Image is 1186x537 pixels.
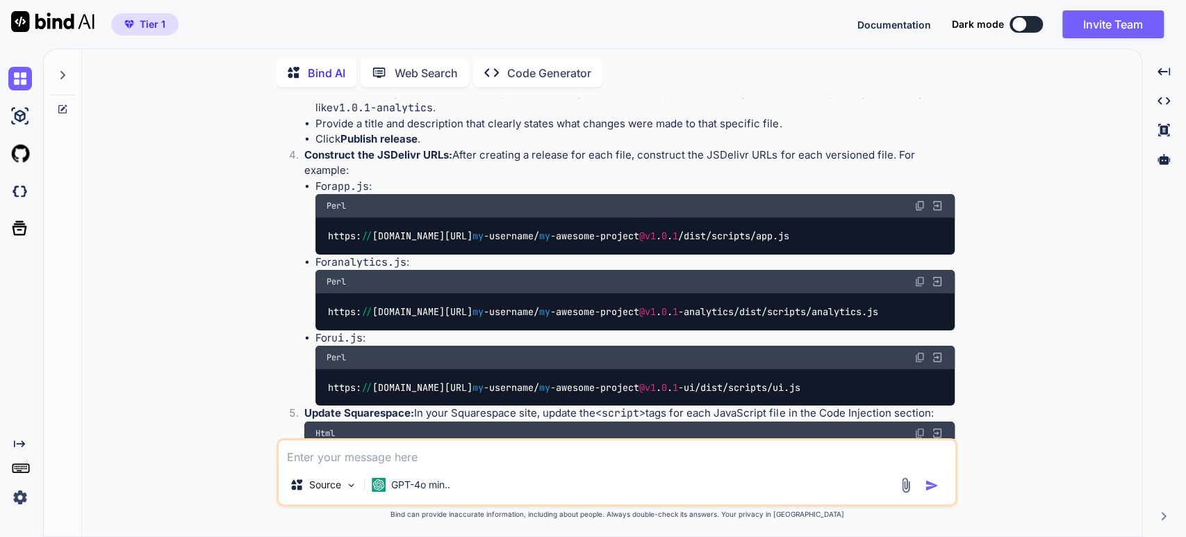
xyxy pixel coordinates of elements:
span: my [472,381,484,394]
p: GPT-4o min.. [391,478,450,492]
p: Source [309,478,341,492]
span: 0 [661,230,667,242]
code: app.js [331,179,369,193]
img: attachment [898,477,914,493]
code: https: [DOMAIN_NAME][URL] -username/ -awesome-project . . -analytics/dist/scripts/analytics.js [327,305,879,319]
span: @v1 [639,305,656,318]
strong: Publish release [340,132,418,145]
li: Click . [315,131,955,147]
span: 1 [673,381,678,394]
code: analytics.js [331,255,406,269]
span: my [539,381,550,394]
p: Code Generator [507,65,591,81]
span: my [539,230,550,242]
p: After creating a release for each file, construct the JSDelivr URLs for each versioned file. For ... [304,147,955,179]
p: In your Squarespace site, update the tags for each JavaScript file in the Code Injection section: [304,406,955,422]
p: Bind AI [308,65,345,81]
img: Bind AI [11,11,94,32]
code: <script> [595,406,645,420]
img: premium [124,20,134,29]
img: copy [914,352,925,363]
strong: Update Squarespace: [304,406,414,419]
code: ui.js [331,331,363,345]
span: my [539,305,550,318]
p: Web Search [395,65,458,81]
li: Create a new tag for the specific file you are updating. For example, if you are updating , you m... [315,85,955,116]
span: @v1 [639,230,656,242]
code: v1.0.1-analytics [333,101,433,115]
img: chat [8,67,32,90]
span: Perl [327,352,346,363]
span: 1 [673,230,678,242]
img: copy [914,428,925,439]
img: settings [8,486,32,509]
span: @v1 [639,381,656,394]
code: analytics.js [746,86,821,99]
img: Open in Browser [931,200,944,212]
img: Open in Browser [931,427,944,440]
img: copy [914,200,925,211]
button: Documentation [857,17,931,32]
span: Tier 1 [140,17,165,31]
code: https: [DOMAIN_NAME][URL] -username/ -awesome-project . . -ui/dist/scripts/ui.js [327,380,801,395]
code: https: [DOMAIN_NAME][URL] -username/ -awesome-project . . /dist/scripts/app.js [327,229,790,243]
img: Open in Browser [931,351,944,364]
span: 0 [661,305,667,318]
img: darkCloudIdeIcon [8,179,32,203]
li: Provide a title and description that clearly states what changes were made to that specific file. [315,116,955,132]
strong: Construct the JSDelivr URLs: [304,148,452,161]
span: my [472,230,484,242]
img: ai-studio [8,104,32,128]
span: my [472,305,484,318]
li: For : [315,179,955,255]
li: For : [315,255,955,330]
span: // [361,381,372,394]
span: Html [315,428,335,439]
button: Invite Team [1062,10,1164,38]
img: Open in Browser [931,275,944,288]
span: // [361,305,372,318]
span: // [361,230,372,242]
img: Pick Models [345,479,357,491]
span: Dark mode [952,17,1004,31]
img: GPT-4o mini [372,478,386,492]
span: 0 [661,381,667,394]
img: githubLight [8,142,32,166]
span: 1 [673,305,678,318]
button: premiumTier 1 [111,13,179,35]
img: copy [914,276,925,287]
li: For : [315,330,955,406]
span: Perl [327,276,346,287]
img: icon [925,479,939,492]
span: Documentation [857,19,931,31]
p: Bind can provide inaccurate information, including about people. Always double-check its answers.... [277,509,957,520]
span: Perl [327,200,346,211]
